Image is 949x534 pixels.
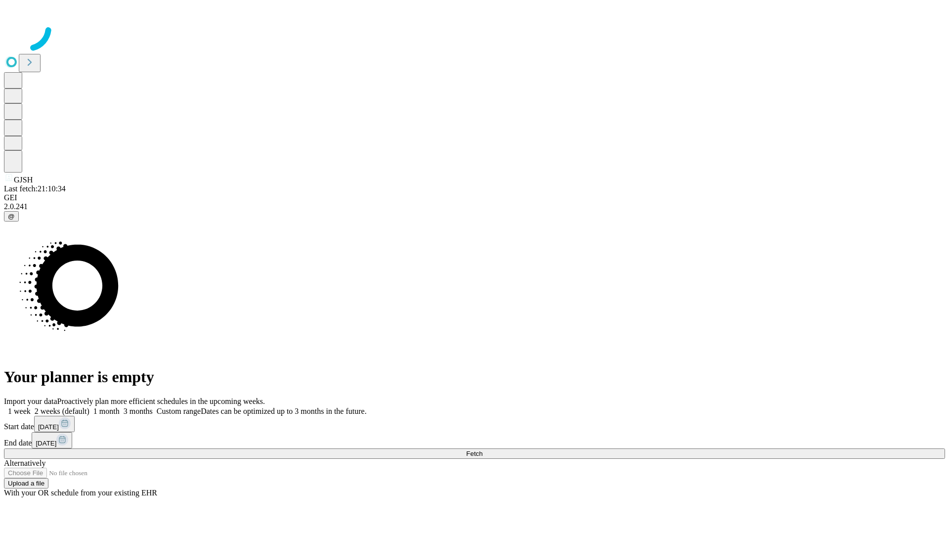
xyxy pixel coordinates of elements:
[57,397,265,405] span: Proactively plan more efficient schedules in the upcoming weeks.
[4,211,19,222] button: @
[4,459,45,467] span: Alternatively
[38,423,59,431] span: [DATE]
[8,213,15,220] span: @
[35,407,89,415] span: 2 weeks (default)
[4,432,945,448] div: End date
[34,416,75,432] button: [DATE]
[4,448,945,459] button: Fetch
[4,368,945,386] h1: Your planner is empty
[8,407,31,415] span: 1 week
[32,432,72,448] button: [DATE]
[4,202,945,211] div: 2.0.241
[466,450,482,457] span: Fetch
[124,407,153,415] span: 3 months
[93,407,120,415] span: 1 month
[36,440,56,447] span: [DATE]
[4,397,57,405] span: Import your data
[4,478,48,489] button: Upload a file
[4,416,945,432] div: Start date
[4,489,157,497] span: With your OR schedule from your existing EHR
[157,407,201,415] span: Custom range
[201,407,366,415] span: Dates can be optimized up to 3 months in the future.
[4,184,66,193] span: Last fetch: 21:10:34
[14,176,33,184] span: GJSH
[4,193,945,202] div: GEI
